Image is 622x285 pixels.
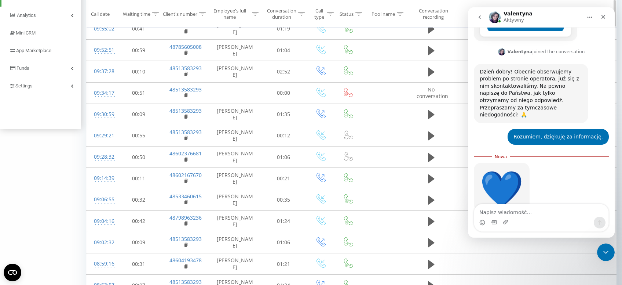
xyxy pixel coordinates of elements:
[116,40,162,61] td: 00:59
[261,104,307,125] td: 01:35
[209,125,261,146] td: [PERSON_NAME]
[116,253,162,275] td: 00:31
[209,8,250,20] div: Employee's full name
[94,257,109,271] div: 08:59:16
[209,232,261,253] td: [PERSON_NAME]
[261,253,307,275] td: 01:21
[209,253,261,275] td: [PERSON_NAME]
[169,65,202,72] a: 48513583293
[261,210,307,232] td: 01:24
[261,18,307,39] td: 01:19
[116,82,162,104] td: 00:51
[116,232,162,253] td: 00:09
[209,61,261,82] td: [PERSON_NAME]
[116,61,162,82] td: 00:10
[209,168,261,189] td: [PERSON_NAME]
[261,189,307,210] td: 00:35
[94,192,109,207] div: 09:06:55
[163,11,197,17] div: Client's number
[17,12,36,18] span: Analytics
[468,7,615,238] iframe: Intercom live chat
[416,8,451,20] div: Conversation recording
[15,83,33,89] span: Settings
[169,235,202,242] a: 48513583293
[267,8,296,20] div: Conversation duration
[209,40,261,61] td: [PERSON_NAME]
[261,40,307,61] td: 01:04
[116,189,162,210] td: 00:32
[261,232,307,253] td: 01:06
[261,82,307,104] td: 00:00
[16,48,51,53] span: App Marketplace
[169,172,202,178] a: 48602167670
[169,43,202,50] a: 48785605008
[169,257,202,264] a: 48604193478
[116,168,162,189] td: 00:11
[169,107,202,114] a: 48513583293
[169,214,202,221] a: 48798963236
[169,193,202,200] a: 48533460615
[94,171,109,185] div: 09:14:39
[94,43,109,57] div: 09:52:51
[261,168,307,189] td: 00:21
[261,125,307,146] td: 00:12
[94,214,109,228] div: 09:04:16
[91,11,110,17] div: Call date
[597,243,615,261] iframe: Intercom live chat
[340,11,354,17] div: Status
[261,61,307,82] td: 02:52
[4,264,21,281] button: Open CMP widget
[116,125,162,146] td: 00:55
[169,86,202,93] a: 48513583293
[94,150,109,164] div: 09:28:32
[94,22,109,36] div: 09:55:02
[116,18,162,39] td: 00:41
[94,235,109,250] div: 09:02:32
[94,86,109,100] div: 09:34:17
[123,11,150,17] div: Waiting time
[417,86,448,100] span: No conversation
[169,150,202,157] a: 48602376681
[372,11,395,17] div: Pool name
[209,104,261,125] td: [PERSON_NAME]
[17,65,29,71] span: Funds
[116,104,162,125] td: 00:09
[16,30,36,36] span: Mini CRM
[209,189,261,210] td: [PERSON_NAME]
[313,8,325,20] div: Call type
[261,147,307,168] td: 01:06
[169,129,202,136] a: 48513583293
[209,210,261,232] td: [PERSON_NAME]
[209,147,261,168] td: [PERSON_NAME]
[94,129,109,143] div: 09:29:21
[116,210,162,232] td: 00:42
[209,18,261,39] td: [PERSON_NAME]
[94,64,109,79] div: 09:37:28
[116,147,162,168] td: 00:50
[94,107,109,122] div: 09:30:59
